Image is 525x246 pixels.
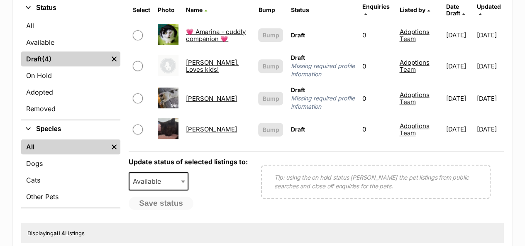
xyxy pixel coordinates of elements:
[129,158,248,166] label: Update status of selected listings to:
[54,230,65,236] strong: all 4
[476,115,503,144] td: [DATE]
[399,91,429,106] a: Adoptions Team
[42,54,51,64] span: (4)
[442,83,476,114] td: [DATE]
[262,62,279,71] span: Bump
[446,3,464,17] a: Date Draft
[21,2,120,13] button: Status
[399,6,430,13] a: Listed by
[21,173,120,188] a: Cats
[291,86,305,93] span: Draft
[21,68,120,83] a: On Hold
[291,54,305,61] span: Draft
[442,50,476,82] td: [DATE]
[442,115,476,144] td: [DATE]
[186,125,237,133] a: [PERSON_NAME]
[258,123,283,136] button: Bump
[186,58,239,73] a: [PERSON_NAME]. Loves kids!
[359,21,396,49] td: 0
[129,175,169,187] span: Available
[399,122,429,137] a: Adoptions Team
[21,124,120,134] button: Species
[442,21,476,49] td: [DATE]
[129,172,188,190] span: Available
[262,31,279,39] span: Bump
[291,126,305,133] span: Draft
[21,17,120,119] div: Status
[21,85,120,100] a: Adopted
[274,173,477,190] p: Tip: using the on hold status [PERSON_NAME] the pet listings from public searches and close off e...
[476,83,503,114] td: [DATE]
[186,6,203,13] span: Name
[21,101,120,116] a: Removed
[476,21,503,49] td: [DATE]
[359,115,396,144] td: 0
[446,3,460,17] span: translation missing: en.admin.listings.index.attributes.date_draft
[186,95,237,102] a: [PERSON_NAME]
[21,35,120,50] a: Available
[362,3,390,17] a: Enquiries
[362,3,390,10] span: translation missing: en.admin.listings.index.attributes.enquiries
[258,28,283,42] button: Bump
[476,3,501,10] span: Updated
[476,50,503,82] td: [DATE]
[359,50,396,82] td: 0
[291,62,354,78] span: Missing required profile information
[262,94,279,103] span: Bump
[158,55,178,76] img: Brady. Loves kids!
[262,125,279,134] span: Bump
[108,139,120,154] a: Remove filter
[291,32,305,39] span: Draft
[21,51,108,66] a: Draft
[291,94,354,111] span: Missing required profile information
[258,92,283,105] button: Bump
[476,3,501,17] a: Updated
[27,230,85,236] span: Displaying Listings
[108,51,120,66] a: Remove filter
[258,59,283,73] button: Bump
[21,189,120,204] a: Other Pets
[21,139,108,154] a: All
[129,197,193,210] button: Save status
[21,138,120,207] div: Species
[186,28,246,43] a: 💗 Amarina - cuddly companion 💗
[399,58,429,73] a: Adoptions Team
[186,6,207,13] a: Name
[21,18,120,33] a: All
[399,6,425,13] span: Listed by
[21,156,120,171] a: Dogs
[399,28,429,43] a: Adoptions Team
[359,83,396,114] td: 0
